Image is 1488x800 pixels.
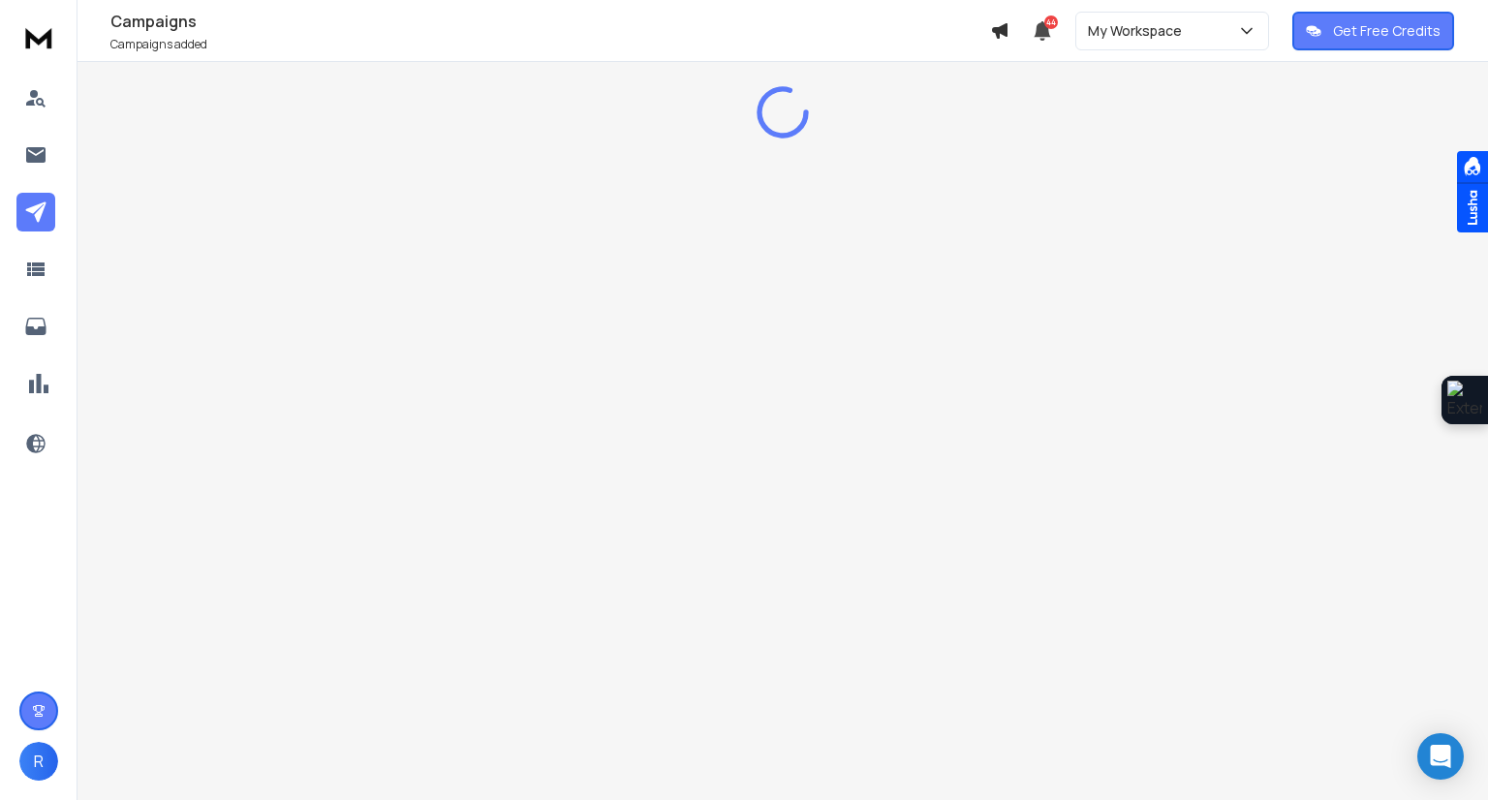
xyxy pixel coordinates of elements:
[19,742,58,781] button: R
[1044,15,1058,29] span: 44
[1292,12,1454,50] button: Get Free Credits
[110,10,990,33] h1: Campaigns
[19,19,58,55] img: logo
[1088,21,1190,41] p: My Workspace
[1333,21,1441,41] p: Get Free Credits
[110,37,990,52] p: Campaigns added
[1447,381,1482,419] img: Extension Icon
[1417,733,1464,780] div: Open Intercom Messenger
